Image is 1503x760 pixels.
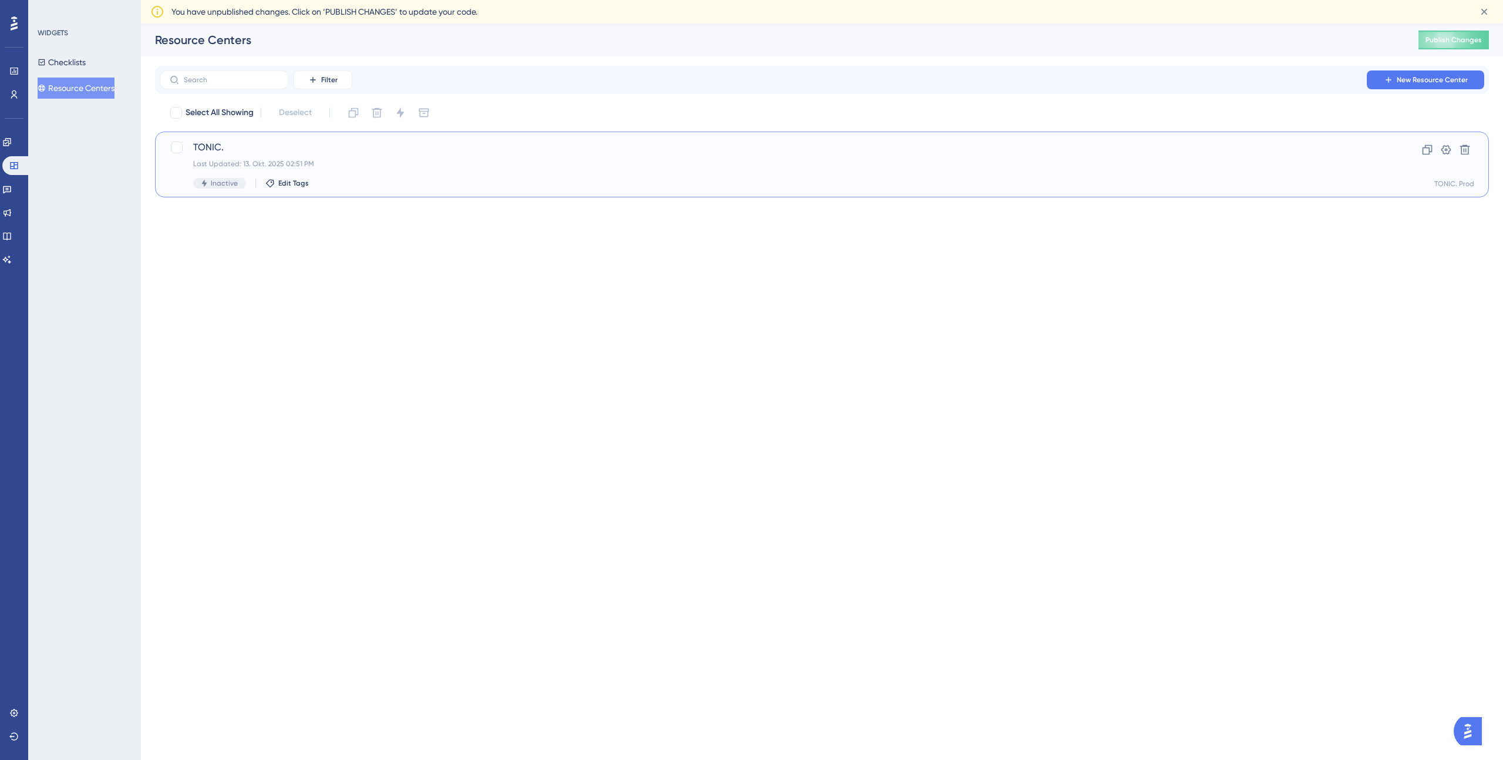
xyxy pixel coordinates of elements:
span: Deselect [279,106,312,120]
span: Select All Showing [186,106,254,120]
div: TONIC. Prod [1434,179,1474,189]
span: TONIC. [193,140,1357,154]
button: Deselect [268,102,322,123]
span: You have unpublished changes. Click on ‘PUBLISH CHANGES’ to update your code. [171,5,477,19]
button: Checklists [38,52,86,73]
button: Edit Tags [265,179,309,188]
span: New Resource Center [1397,75,1468,85]
span: Publish Changes [1426,35,1482,45]
span: Inactive [211,179,238,188]
div: Resource Centers [155,32,1389,48]
button: Publish Changes [1418,31,1489,49]
div: Last Updated: 13. Okt. 2025 02:51 PM [193,159,1357,169]
iframe: UserGuiding AI Assistant Launcher [1454,714,1489,749]
span: Edit Tags [278,179,309,188]
span: Filter [321,75,338,85]
button: New Resource Center [1367,70,1484,89]
button: Filter [294,70,352,89]
button: Resource Centers [38,78,114,99]
div: WIDGETS [38,28,68,38]
input: Search [184,76,279,84]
